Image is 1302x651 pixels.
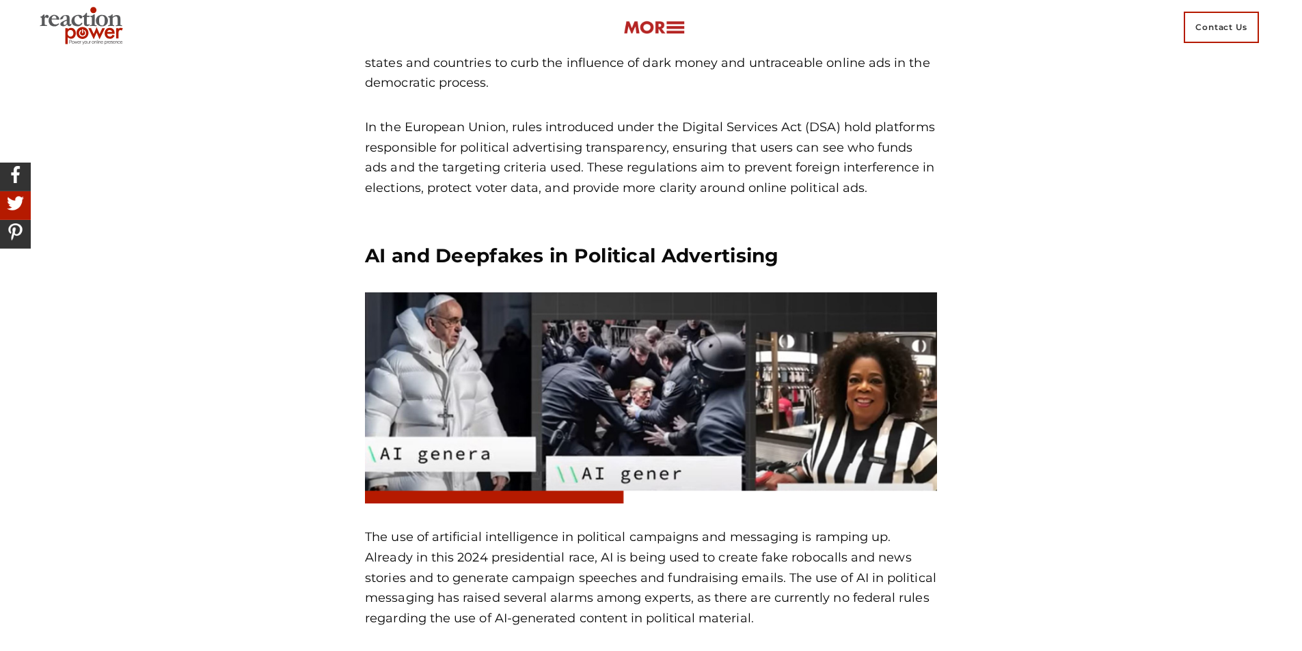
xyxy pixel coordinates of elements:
[623,20,685,36] img: more-btn.png
[365,292,937,504] img: AI-images
[3,191,27,215] img: Share On Twitter
[365,243,937,268] h3: AI and Deepfakes in Political Advertising
[365,117,937,199] p: In the European Union, rules introduced under the Digital Services Act (DSA) hold platforms respo...
[34,3,133,52] img: Executive Branding | Personal Branding Agency
[3,220,27,244] img: Share On Pinterest
[3,163,27,186] img: Share On Facebook
[365,527,937,628] p: The use of artificial intelligence in political campaigns and messaging is ramping up. Already in...
[1184,12,1259,43] span: Contact Us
